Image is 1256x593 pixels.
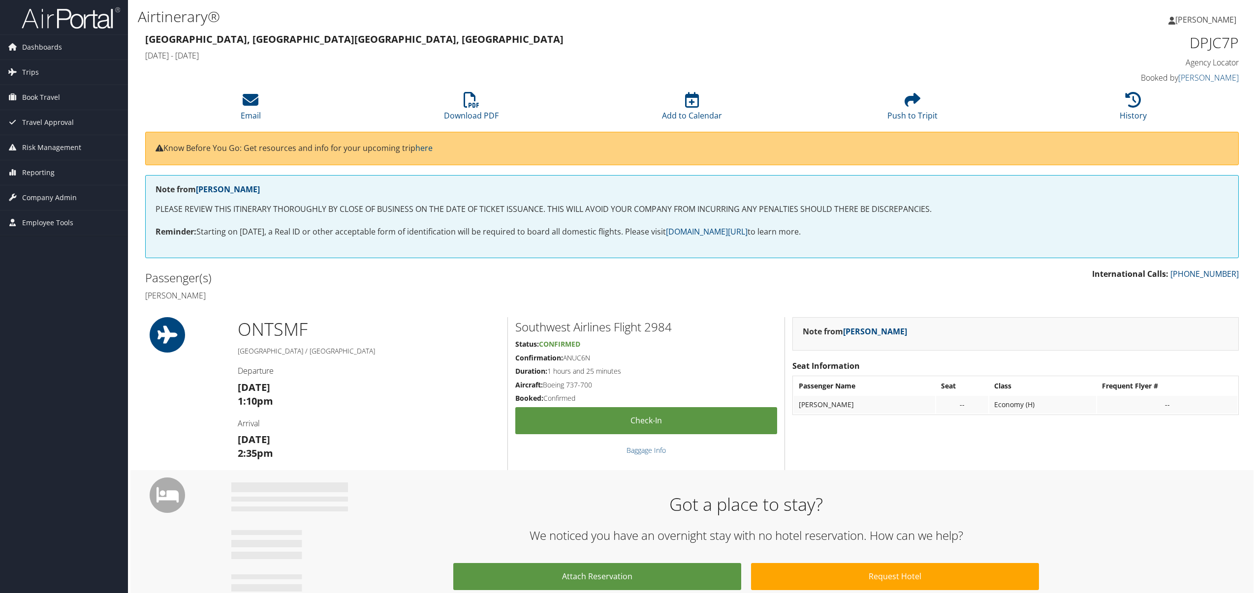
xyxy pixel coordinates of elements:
strong: Confirmation: [515,353,563,362]
h4: [PERSON_NAME] [145,290,685,301]
h5: Boeing 737-700 [515,380,777,390]
a: [PERSON_NAME] [1178,72,1239,83]
td: Economy (H) [989,396,1096,414]
a: Baggage Info [627,445,666,455]
a: Push to Tripit [887,97,938,121]
a: Request Hotel [751,563,1039,590]
strong: Aircraft: [515,380,543,389]
h2: Southwest Airlines Flight 2984 [515,319,777,335]
h4: Booked by [976,72,1239,83]
a: Check-in [515,407,777,434]
h5: Confirmed [515,393,777,403]
span: [PERSON_NAME] [1175,14,1236,25]
strong: [GEOGRAPHIC_DATA], [GEOGRAPHIC_DATA] [GEOGRAPHIC_DATA], [GEOGRAPHIC_DATA] [145,32,564,46]
span: Trips [22,60,39,85]
strong: Note from [156,184,260,195]
a: [DOMAIN_NAME][URL] [666,226,748,237]
strong: [DATE] [238,381,270,394]
th: Passenger Name [794,377,935,395]
strong: Booked: [515,393,543,403]
strong: 2:35pm [238,446,273,460]
a: [PERSON_NAME] [196,184,260,195]
span: Confirmed [539,339,580,349]
h4: [DATE] - [DATE] [145,50,962,61]
h2: Passenger(s) [145,269,685,286]
span: Company Admin [22,185,77,210]
strong: Seat Information [792,360,860,371]
a: [PERSON_NAME] [1168,5,1246,34]
h5: 1 hours and 25 minutes [515,366,777,376]
span: Employee Tools [22,210,73,235]
div: -- [941,400,983,409]
img: airportal-logo.png [22,6,120,30]
h1: DPJC7P [976,32,1239,53]
td: [PERSON_NAME] [794,396,935,414]
div: -- [1102,400,1232,409]
a: Add to Calendar [662,97,722,121]
strong: Reminder: [156,226,196,237]
h1: Got a place to stay? [239,492,1254,517]
a: Attach Reservation [453,563,741,590]
h4: Departure [238,365,500,376]
a: [PERSON_NAME] [843,326,907,337]
strong: Note from [803,326,907,337]
p: PLEASE REVIEW THIS ITINERARY THOROUGHLY BY CLOSE OF BUSINESS ON THE DATE OF TICKET ISSUANCE. THIS... [156,203,1228,216]
a: Email [241,97,261,121]
h4: Agency Locator [976,57,1239,68]
p: Starting on [DATE], a Real ID or other acceptable form of identification will be required to boar... [156,226,1228,238]
a: History [1120,97,1147,121]
h5: [GEOGRAPHIC_DATA] / [GEOGRAPHIC_DATA] [238,346,500,356]
strong: Duration: [515,366,547,376]
span: Book Travel [22,85,60,110]
h2: We noticed you have an overnight stay with no hotel reservation. How can we help? [239,527,1254,544]
h1: ONT SMF [238,317,500,342]
span: Reporting [22,160,55,185]
h5: ANUC6N [515,353,777,363]
th: Class [989,377,1096,395]
span: Risk Management [22,135,81,160]
span: Dashboards [22,35,62,59]
p: Know Before You Go: Get resources and info for your upcoming trip [156,142,1228,155]
span: Travel Approval [22,110,74,135]
strong: International Calls: [1092,268,1168,279]
strong: Status: [515,339,539,349]
h1: Airtinerary® [138,6,877,27]
h4: Arrival [238,418,500,429]
strong: [DATE] [238,433,270,446]
a: Download PDF [444,97,499,121]
a: [PHONE_NUMBER] [1170,268,1239,279]
a: here [415,143,433,153]
th: Seat [936,377,988,395]
strong: 1:10pm [238,394,273,408]
th: Frequent Flyer # [1097,377,1237,395]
